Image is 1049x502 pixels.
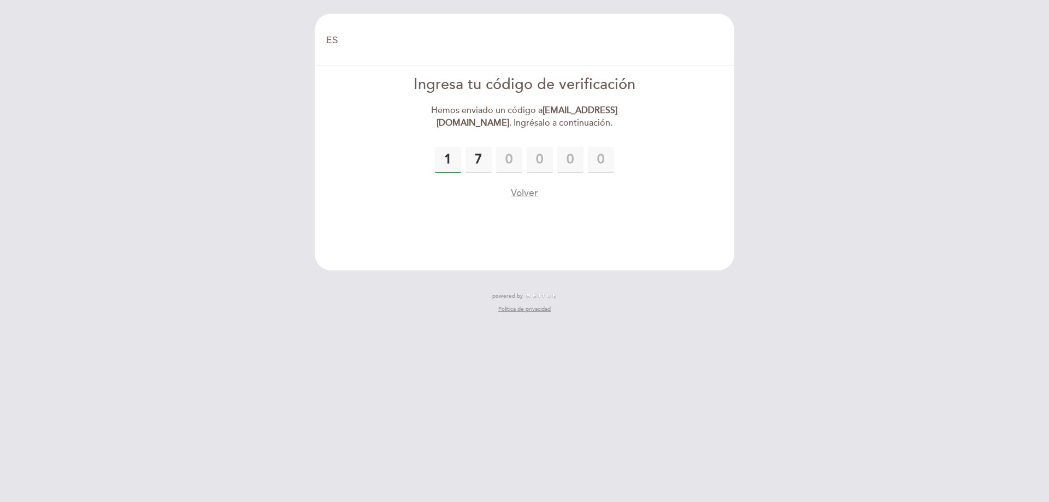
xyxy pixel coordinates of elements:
[526,293,557,299] img: MEITRE
[511,186,538,200] button: Volver
[557,147,584,173] input: 0
[492,292,557,300] a: powered by
[498,305,551,313] a: Política de privacidad
[527,147,553,173] input: 0
[492,292,523,300] span: powered by
[437,105,618,128] strong: [EMAIL_ADDRESS][DOMAIN_NAME]
[435,147,461,173] input: 0
[496,147,522,173] input: 0
[399,104,650,129] div: Hemos enviado un código a . Ingrésalo a continuación.
[465,147,492,173] input: 0
[399,74,650,96] div: Ingresa tu código de verificación
[588,147,614,173] input: 0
